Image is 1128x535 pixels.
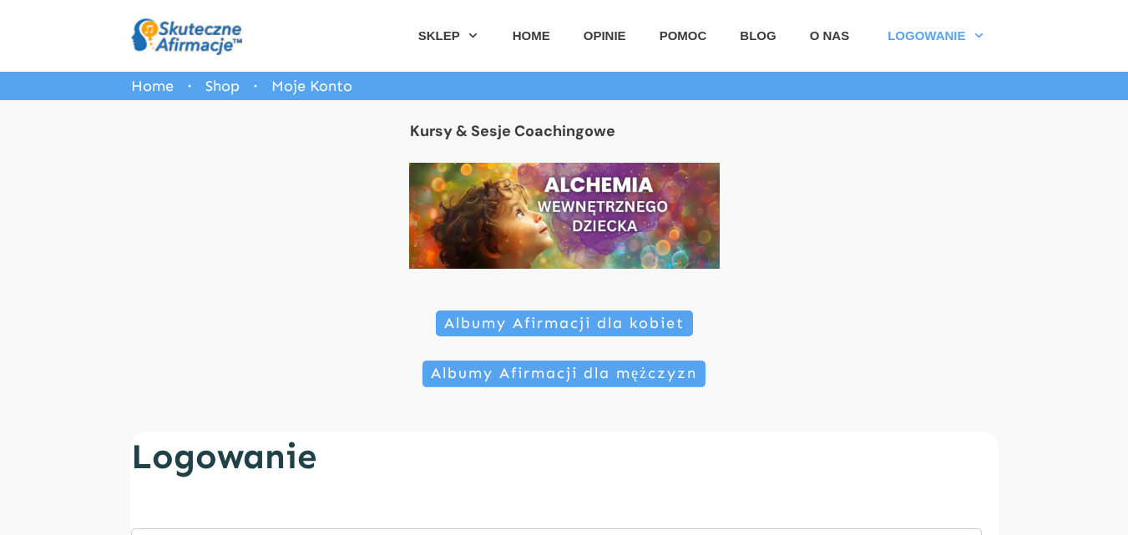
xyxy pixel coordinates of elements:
[740,23,776,48] a: BLOG
[436,310,693,337] a: Albumy Afirmacji dla kobiet
[810,23,850,48] a: O NAS
[422,361,706,387] a: Albumy Afirmacji dla mężczyzn
[660,23,707,48] a: POMOC
[444,315,685,333] span: Albumy Afirmacji dla kobiet
[271,73,352,99] span: Moje Konto
[205,77,240,95] span: Shop
[131,73,174,99] a: Home
[205,73,240,99] a: Shop
[888,23,965,48] span: LOGOWANIE
[131,77,174,95] span: Home
[418,23,479,48] a: SKLEP
[410,121,615,141] a: Kursy & Sesje Coachingowe
[131,432,982,498] h2: Logowanie
[584,23,626,48] a: OPINIE
[431,365,697,383] span: Albumy Afirmacji dla mężczyzn
[409,163,720,269] img: ALCHEMIA Wewnetrznego Dziecka (1170 x 400 px)
[513,23,550,48] a: HOME
[888,23,984,48] a: LOGOWANIE
[418,23,460,48] span: SKLEP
